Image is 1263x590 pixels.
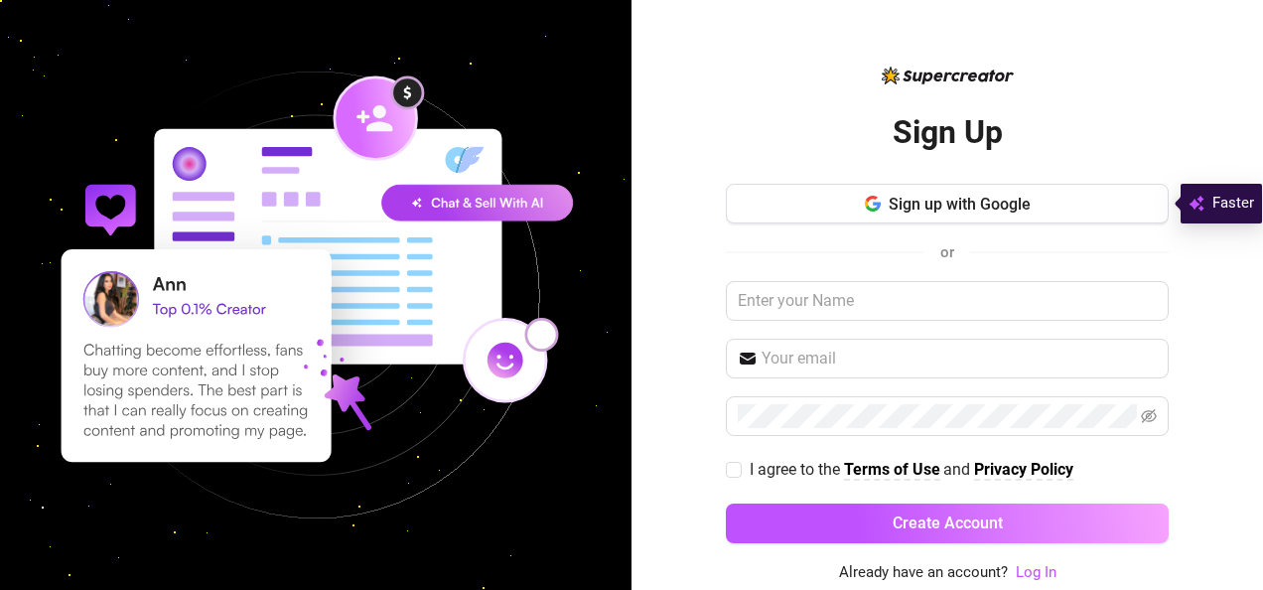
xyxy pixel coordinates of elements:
[940,243,954,261] span: or
[839,561,1008,585] span: Already have an account?
[974,460,1073,479] strong: Privacy Policy
[726,281,1169,321] input: Enter your Name
[762,347,1157,370] input: Your email
[750,460,844,479] span: I agree to the
[889,195,1031,214] span: Sign up with Google
[943,460,974,479] span: and
[893,514,1003,532] span: Create Account
[1212,192,1254,216] span: Faster
[726,184,1169,223] button: Sign up with Google
[726,504,1169,543] button: Create Account
[844,460,940,479] strong: Terms of Use
[844,460,940,481] a: Terms of Use
[893,112,1003,153] h2: Sign Up
[974,460,1073,481] a: Privacy Policy
[882,67,1014,84] img: logo-BBDzfeDw.svg
[1141,408,1157,424] span: eye-invisible
[1016,561,1056,585] a: Log In
[1189,192,1204,216] img: svg%3e
[1016,563,1056,581] a: Log In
